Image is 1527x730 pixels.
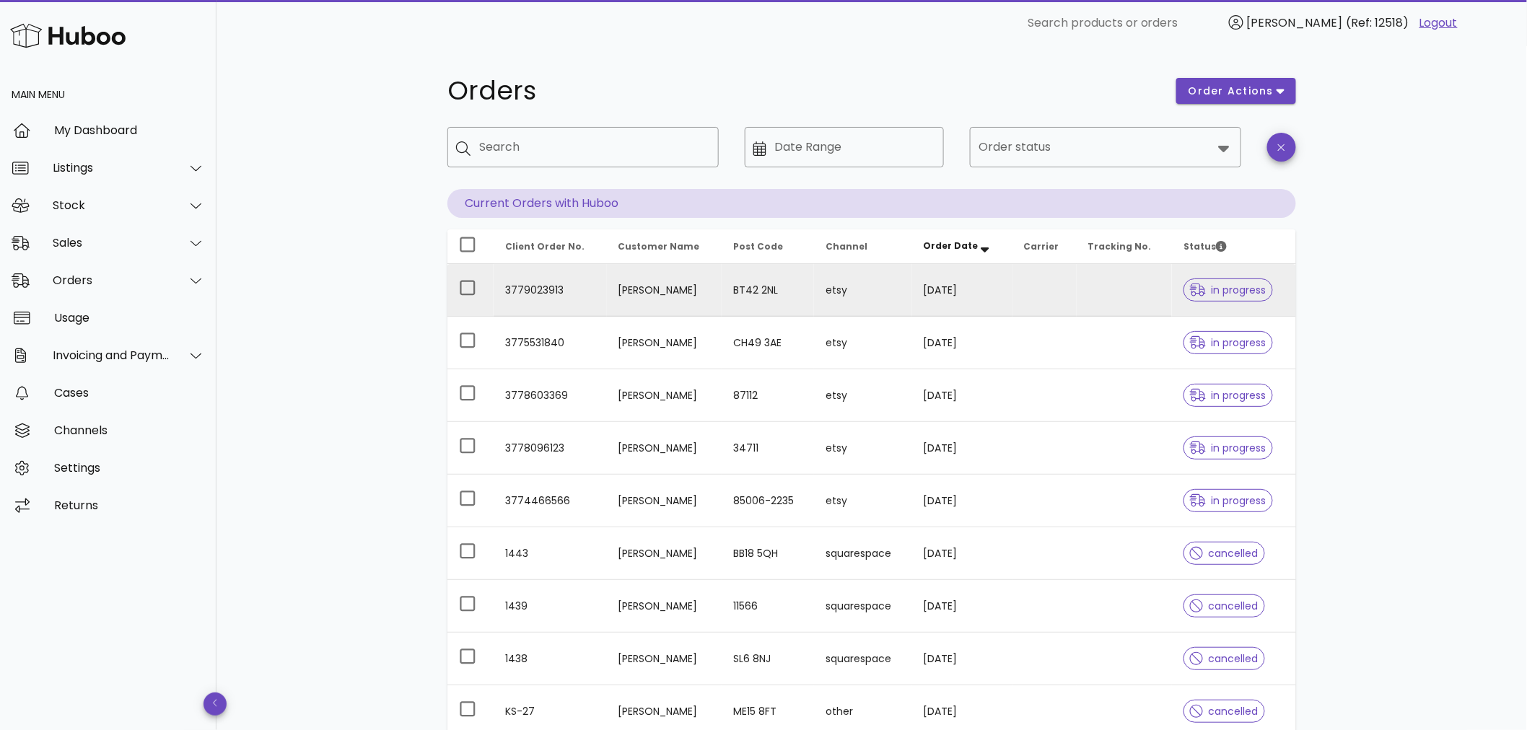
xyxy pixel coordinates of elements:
[722,264,814,317] td: BT42 2NL
[54,386,205,400] div: Cases
[1190,548,1259,558] span: cancelled
[447,189,1296,218] p: Current Orders with Huboo
[814,369,912,422] td: etsy
[53,198,170,212] div: Stock
[826,240,867,252] span: Channel
[1190,496,1266,506] span: in progress
[814,422,912,475] td: etsy
[54,498,205,512] div: Returns
[607,527,722,580] td: [PERSON_NAME]
[54,123,205,137] div: My Dashboard
[53,273,170,287] div: Orders
[1088,240,1152,252] span: Tracking No.
[505,240,585,252] span: Client Order No.
[912,580,1012,633] td: [DATE]
[722,422,814,475] td: 34711
[607,317,722,369] td: [PERSON_NAME]
[494,317,607,369] td: 3775531840
[722,317,814,369] td: CH49 3AE
[53,161,170,175] div: Listings
[912,369,1012,422] td: [DATE]
[607,264,722,317] td: [PERSON_NAME]
[814,264,912,317] td: etsy
[722,633,814,685] td: SL6 8NJ
[814,475,912,527] td: etsy
[722,527,814,580] td: BB18 5QH
[494,475,607,527] td: 3774466566
[1247,14,1343,31] span: [PERSON_NAME]
[814,229,912,264] th: Channel
[1419,14,1458,32] a: Logout
[912,229,1012,264] th: Order Date: Sorted descending. Activate to remove sorting.
[912,475,1012,527] td: [DATE]
[494,422,607,475] td: 3778096123
[1190,443,1266,453] span: in progress
[722,369,814,422] td: 87112
[722,475,814,527] td: 85006-2235
[54,311,205,325] div: Usage
[1172,229,1296,264] th: Status
[733,240,783,252] span: Post Code
[970,127,1241,167] div: Order status
[912,422,1012,475] td: [DATE]
[1024,240,1059,252] span: Carrier
[924,239,979,252] span: Order Date
[912,317,1012,369] td: [DATE]
[1190,338,1266,348] span: in progress
[814,527,912,580] td: squarespace
[494,369,607,422] td: 3778603369
[1183,240,1227,252] span: Status
[53,236,170,250] div: Sales
[494,527,607,580] td: 1443
[814,633,912,685] td: squarespace
[1012,229,1077,264] th: Carrier
[607,369,722,422] td: [PERSON_NAME]
[722,229,814,264] th: Post Code
[814,580,912,633] td: squarespace
[1176,78,1296,104] button: order actions
[607,475,722,527] td: [PERSON_NAME]
[494,580,607,633] td: 1439
[607,229,722,264] th: Customer Name
[447,78,1159,104] h1: Orders
[722,580,814,633] td: 11566
[607,633,722,685] td: [PERSON_NAME]
[618,240,700,252] span: Customer Name
[10,20,126,51] img: Huboo Logo
[1190,706,1259,716] span: cancelled
[54,461,205,475] div: Settings
[607,580,722,633] td: [PERSON_NAME]
[1188,84,1274,99] span: order actions
[53,348,170,362] div: Invoicing and Payments
[1347,14,1409,31] span: (Ref: 12518)
[494,264,607,317] td: 3779023913
[912,527,1012,580] td: [DATE]
[494,633,607,685] td: 1438
[814,317,912,369] td: etsy
[1190,390,1266,400] span: in progress
[494,229,607,264] th: Client Order No.
[54,423,205,437] div: Channels
[1190,654,1259,664] span: cancelled
[1077,229,1172,264] th: Tracking No.
[912,264,1012,317] td: [DATE]
[1190,285,1266,295] span: in progress
[912,633,1012,685] td: [DATE]
[1190,601,1259,611] span: cancelled
[607,422,722,475] td: [PERSON_NAME]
